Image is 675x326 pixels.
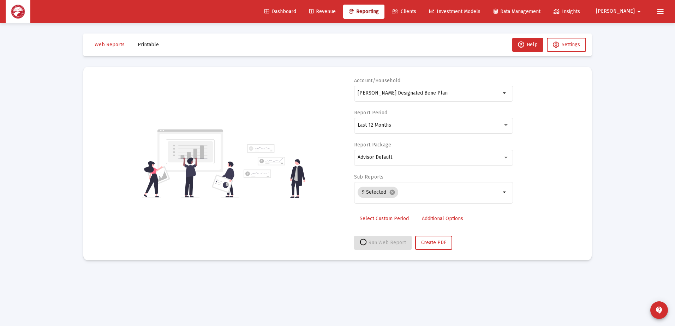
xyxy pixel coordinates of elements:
span: Reporting [349,8,379,14]
span: Help [518,42,538,48]
span: Create PDF [421,240,446,246]
mat-chip-list: Selection [358,185,501,199]
button: Web Reports [89,38,130,52]
span: Investment Models [429,8,480,14]
button: Settings [547,38,586,52]
img: reporting-alt [244,144,305,198]
span: Last 12 Months [358,122,391,128]
span: Select Custom Period [360,216,409,222]
button: Printable [132,38,165,52]
span: Additional Options [422,216,463,222]
span: Settings [562,42,580,48]
span: Printable [138,42,159,48]
mat-chip: 9 Selected [358,187,398,198]
input: Search or select an account or household [358,90,501,96]
button: [PERSON_NAME] [587,4,652,18]
label: Report Period [354,110,388,116]
mat-icon: arrow_drop_down [501,188,509,197]
span: Advisor Default [358,154,392,160]
span: Clients [392,8,416,14]
a: Dashboard [259,5,302,19]
span: Revenue [309,8,336,14]
a: Revenue [304,5,341,19]
span: Dashboard [264,8,296,14]
mat-icon: arrow_drop_down [501,89,509,97]
a: Data Management [488,5,546,19]
span: [PERSON_NAME] [596,8,635,14]
a: Investment Models [424,5,486,19]
button: Run Web Report [354,236,412,250]
a: Reporting [343,5,384,19]
mat-icon: contact_support [655,306,663,314]
label: Account/Household [354,78,401,84]
label: Report Package [354,142,392,148]
button: Help [512,38,543,52]
span: Web Reports [95,42,125,48]
mat-icon: cancel [389,189,395,195]
img: reporting [142,128,239,198]
a: Clients [386,5,422,19]
span: Run Web Report [360,240,406,246]
a: Insights [548,5,586,19]
mat-icon: arrow_drop_down [635,5,643,19]
span: Data Management [494,8,540,14]
label: Sub Reports [354,174,384,180]
img: Dashboard [11,5,25,19]
span: Insights [554,8,580,14]
button: Create PDF [415,236,452,250]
